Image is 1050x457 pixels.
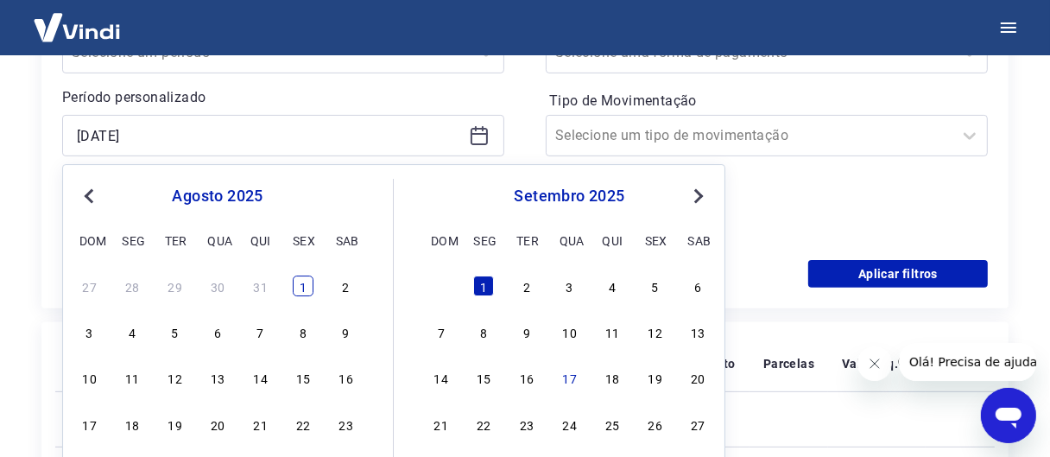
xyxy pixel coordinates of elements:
div: Choose domingo, 21 de setembro de 2025 [431,414,452,435]
div: Choose sábado, 13 de setembro de 2025 [687,321,708,342]
div: qua [207,230,228,251]
div: Choose quarta-feira, 20 de agosto de 2025 [207,414,228,435]
iframe: Mensagem da empresa [899,343,1036,381]
div: Choose sábado, 20 de setembro de 2025 [687,368,708,389]
div: Choose sábado, 23 de agosto de 2025 [336,414,357,435]
div: Choose sexta-feira, 1 de agosto de 2025 [293,276,313,296]
label: Tipo de Movimentação [549,91,984,111]
button: Next Month [688,186,709,206]
div: Choose sexta-feira, 22 de agosto de 2025 [293,414,313,435]
div: qua [560,230,580,251]
button: Aplicar filtros [808,260,988,288]
iframe: Botão para abrir a janela de mensagens [981,388,1036,443]
div: Choose segunda-feira, 4 de agosto de 2025 [122,321,142,342]
div: Choose domingo, 27 de julho de 2025 [79,276,100,296]
div: ter [516,230,537,251]
div: Choose quarta-feira, 24 de setembro de 2025 [560,414,580,435]
div: Choose segunda-feira, 1 de setembro de 2025 [474,276,495,296]
div: Choose segunda-feira, 15 de setembro de 2025 [474,368,495,389]
div: Choose domingo, 7 de setembro de 2025 [431,321,452,342]
div: Choose quinta-feira, 18 de setembro de 2025 [602,368,623,389]
div: Choose quinta-feira, 25 de setembro de 2025 [602,414,623,435]
div: Choose domingo, 17 de agosto de 2025 [79,414,100,435]
div: Choose segunda-feira, 18 de agosto de 2025 [122,414,142,435]
div: Choose quarta-feira, 30 de julho de 2025 [207,276,228,296]
div: dom [79,230,100,251]
div: Choose domingo, 10 de agosto de 2025 [79,368,100,389]
div: Choose terça-feira, 12 de agosto de 2025 [165,368,186,389]
div: Choose sexta-feira, 26 de setembro de 2025 [645,414,666,435]
div: dom [431,230,452,251]
div: Choose segunda-feira, 11 de agosto de 2025 [122,368,142,389]
input: Data inicial [77,123,462,149]
div: Choose quarta-feira, 13 de agosto de 2025 [207,368,228,389]
img: Vindi [21,1,133,54]
div: Choose segunda-feira, 8 de setembro de 2025 [474,321,495,342]
div: Choose quinta-feira, 7 de agosto de 2025 [250,321,271,342]
div: Choose quarta-feira, 6 de agosto de 2025 [207,321,228,342]
div: Choose terça-feira, 29 de julho de 2025 [165,276,186,296]
div: qui [250,230,271,251]
div: Choose domingo, 3 de agosto de 2025 [79,321,100,342]
div: Choose sexta-feira, 19 de setembro de 2025 [645,368,666,389]
div: Choose domingo, 14 de setembro de 2025 [431,368,452,389]
div: sex [645,230,666,251]
div: qui [602,230,623,251]
div: Choose sexta-feira, 5 de setembro de 2025 [645,276,666,296]
div: Choose sexta-feira, 8 de agosto de 2025 [293,321,313,342]
p: Parcelas [763,355,814,372]
span: Olá! Precisa de ajuda? [10,12,145,26]
div: seg [474,230,495,251]
div: ter [165,230,186,251]
div: Choose terça-feira, 16 de setembro de 2025 [516,368,537,389]
div: Choose terça-feira, 19 de agosto de 2025 [165,414,186,435]
div: Choose quinta-feira, 11 de setembro de 2025 [602,321,623,342]
div: Choose terça-feira, 23 de setembro de 2025 [516,414,537,435]
div: Choose segunda-feira, 22 de setembro de 2025 [474,414,495,435]
div: Choose segunda-feira, 28 de julho de 2025 [122,276,142,296]
p: Período personalizado [62,87,504,108]
div: Choose sexta-feira, 12 de setembro de 2025 [645,321,666,342]
div: sex [293,230,313,251]
div: Choose terça-feira, 9 de setembro de 2025 [516,321,537,342]
iframe: Fechar mensagem [857,346,892,381]
button: Previous Month [79,186,99,206]
div: Choose sábado, 9 de agosto de 2025 [336,321,357,342]
div: Choose quinta-feira, 4 de setembro de 2025 [602,276,623,296]
div: setembro 2025 [428,186,711,206]
p: Valor Líq. [842,355,898,372]
div: Choose terça-feira, 2 de setembro de 2025 [516,276,537,296]
div: sab [687,230,708,251]
div: Choose sábado, 27 de setembro de 2025 [687,414,708,435]
div: Choose quinta-feira, 31 de julho de 2025 [250,276,271,296]
div: Choose quinta-feira, 21 de agosto de 2025 [250,414,271,435]
div: agosto 2025 [77,186,358,206]
div: sab [336,230,357,251]
div: Choose quarta-feira, 3 de setembro de 2025 [560,276,580,296]
div: Choose sexta-feira, 15 de agosto de 2025 [293,368,313,389]
div: Choose quinta-feira, 14 de agosto de 2025 [250,368,271,389]
div: seg [122,230,142,251]
div: Choose quarta-feira, 10 de setembro de 2025 [560,321,580,342]
div: Choose terça-feira, 5 de agosto de 2025 [165,321,186,342]
div: Choose quarta-feira, 17 de setembro de 2025 [560,368,580,389]
div: Choose sábado, 6 de setembro de 2025 [687,276,708,296]
div: Choose domingo, 31 de agosto de 2025 [431,276,452,296]
div: Choose sábado, 16 de agosto de 2025 [336,368,357,389]
div: Choose sábado, 2 de agosto de 2025 [336,276,357,296]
